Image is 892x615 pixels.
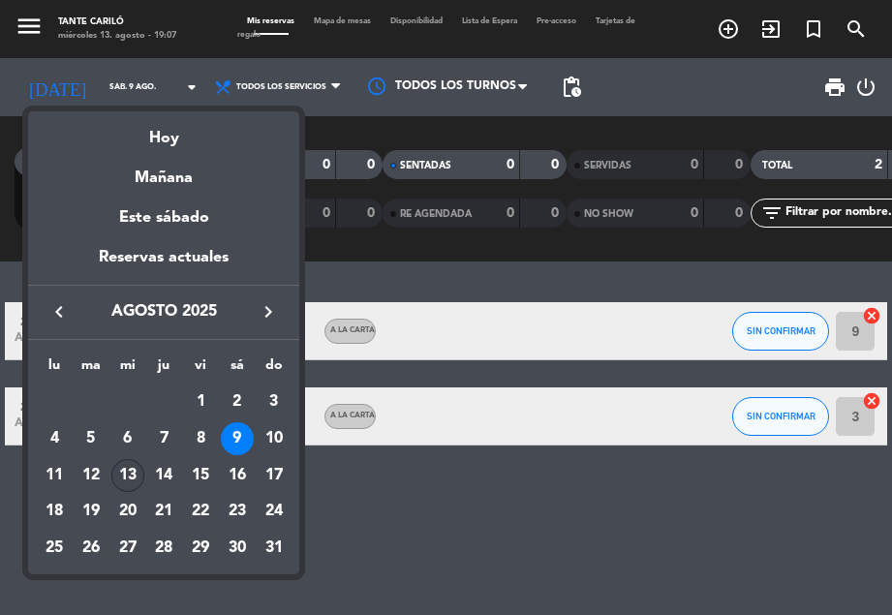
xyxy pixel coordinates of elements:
div: 13 [111,459,144,492]
div: Hoy [28,111,299,151]
div: 10 [258,422,291,455]
div: 30 [221,532,254,565]
div: 7 [147,422,180,455]
th: martes [73,354,109,384]
div: Este sábado [28,191,299,245]
div: 14 [147,459,180,492]
button: keyboard_arrow_left [42,299,77,324]
td: 13 de agosto de 2025 [109,457,146,494]
td: 18 de agosto de 2025 [36,493,73,530]
i: keyboard_arrow_right [257,300,280,323]
th: domingo [256,354,292,384]
th: miércoles [109,354,146,384]
div: 20 [111,495,144,528]
td: 16 de agosto de 2025 [219,457,256,494]
td: 5 de agosto de 2025 [73,420,109,457]
td: 1 de agosto de 2025 [182,384,219,420]
td: 28 de agosto de 2025 [146,530,183,567]
td: 30 de agosto de 2025 [219,530,256,567]
div: 21 [147,495,180,528]
td: 20 de agosto de 2025 [109,493,146,530]
td: 6 de agosto de 2025 [109,420,146,457]
td: AGO. [36,384,182,420]
td: 19 de agosto de 2025 [73,493,109,530]
td: 22 de agosto de 2025 [182,493,219,530]
div: 9 [221,422,254,455]
div: 29 [184,532,217,565]
div: 5 [75,422,108,455]
td: 29 de agosto de 2025 [182,530,219,567]
div: 4 [38,422,71,455]
td: 21 de agosto de 2025 [146,493,183,530]
div: 22 [184,495,217,528]
span: agosto 2025 [77,299,251,324]
td: 3 de agosto de 2025 [256,384,292,420]
div: 31 [258,532,291,565]
i: keyboard_arrow_left [47,300,71,323]
div: 23 [221,495,254,528]
div: 27 [111,532,144,565]
button: keyboard_arrow_right [251,299,286,324]
div: 26 [75,532,108,565]
td: 9 de agosto de 2025 [219,420,256,457]
td: 27 de agosto de 2025 [109,530,146,567]
div: Reservas actuales [28,245,299,285]
td: 12 de agosto de 2025 [73,457,109,494]
div: 15 [184,459,217,492]
td: 11 de agosto de 2025 [36,457,73,494]
div: Mañana [28,151,299,191]
td: 25 de agosto de 2025 [36,530,73,567]
div: 3 [258,385,291,418]
th: sábado [219,354,256,384]
div: 28 [147,532,180,565]
div: 25 [38,532,71,565]
td: 17 de agosto de 2025 [256,457,292,494]
td: 7 de agosto de 2025 [146,420,183,457]
td: 8 de agosto de 2025 [182,420,219,457]
td: 31 de agosto de 2025 [256,530,292,567]
th: viernes [182,354,219,384]
td: 23 de agosto de 2025 [219,493,256,530]
div: 19 [75,495,108,528]
div: 16 [221,459,254,492]
div: 12 [75,459,108,492]
td: 10 de agosto de 2025 [256,420,292,457]
th: jueves [146,354,183,384]
th: lunes [36,354,73,384]
div: 24 [258,495,291,528]
div: 1 [184,385,217,418]
div: 17 [258,459,291,492]
td: 24 de agosto de 2025 [256,493,292,530]
div: 6 [111,422,144,455]
div: 18 [38,495,71,528]
td: 15 de agosto de 2025 [182,457,219,494]
td: 14 de agosto de 2025 [146,457,183,494]
div: 11 [38,459,71,492]
td: 2 de agosto de 2025 [219,384,256,420]
div: 8 [184,422,217,455]
td: 4 de agosto de 2025 [36,420,73,457]
td: 26 de agosto de 2025 [73,530,109,567]
div: 2 [221,385,254,418]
